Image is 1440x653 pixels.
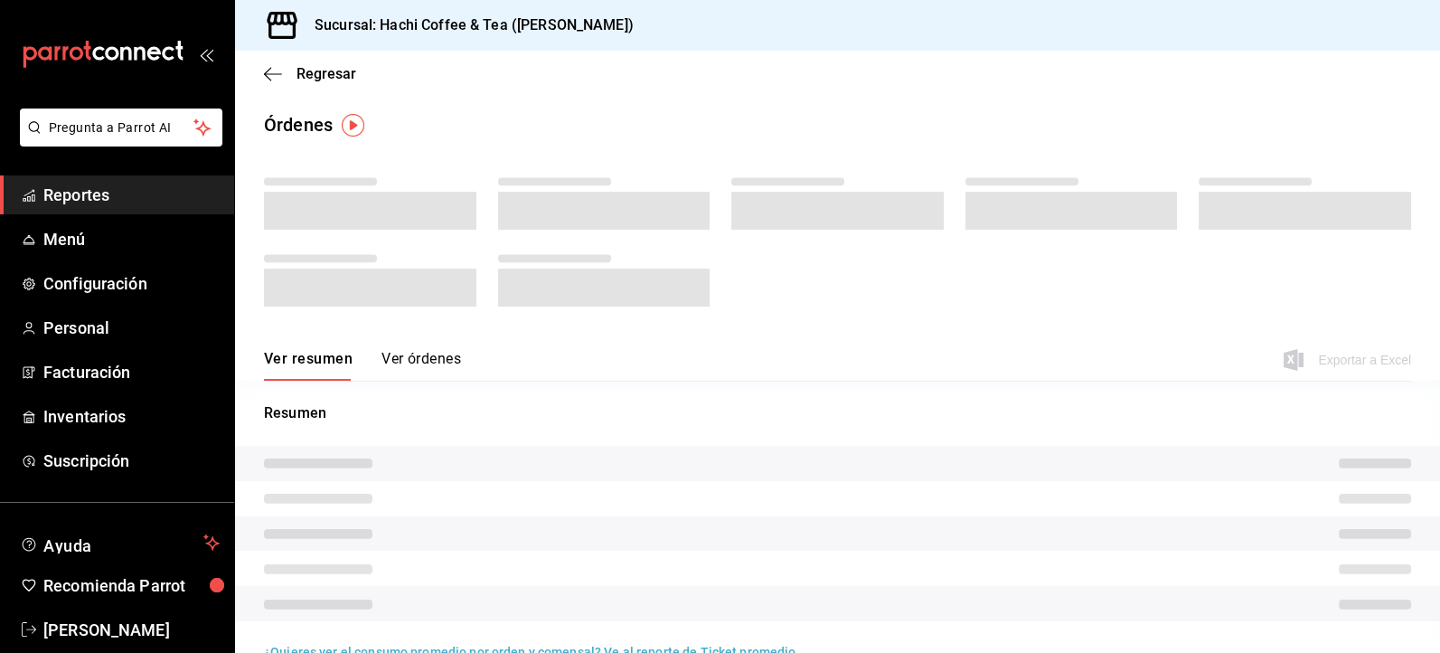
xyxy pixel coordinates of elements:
span: [PERSON_NAME] [43,618,220,642]
img: Tooltip marker [342,114,364,137]
span: Regresar [296,65,356,82]
span: Personal [43,316,220,340]
h3: Sucursal: Hachi Coffee & Tea ([PERSON_NAME]) [300,14,634,36]
button: Regresar [264,65,356,82]
a: Pregunta a Parrot AI [13,131,222,150]
span: Pregunta a Parrot AI [49,118,194,137]
button: open_drawer_menu [199,47,213,62]
span: Inventarios [43,404,220,429]
span: Menú [43,227,220,251]
p: Resumen [264,402,1411,424]
span: Recomienda Parrot [43,573,220,598]
button: Ver órdenes [381,350,461,381]
div: Órdenes [264,111,333,138]
span: Configuración [43,271,220,296]
span: Suscripción [43,449,220,473]
span: Reportes [43,183,220,207]
button: Pregunta a Parrot AI [20,109,222,147]
span: Facturación [43,360,220,384]
button: Ver resumen [264,350,353,381]
div: navigation tabs [264,350,461,381]
span: Ayuda [43,532,196,554]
